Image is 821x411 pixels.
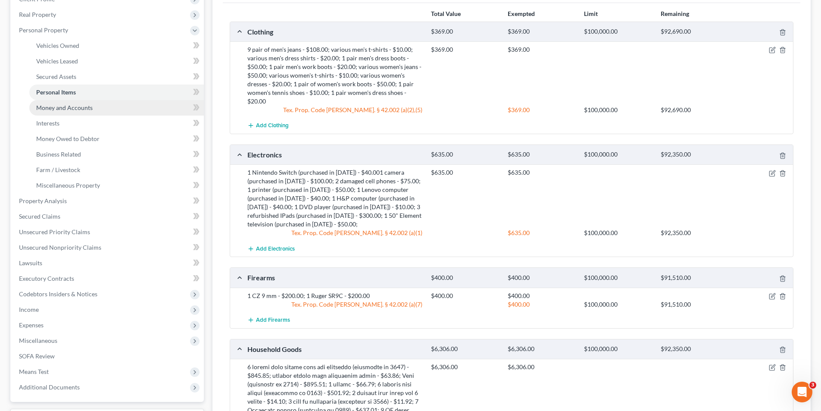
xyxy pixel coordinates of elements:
[580,274,656,282] div: $100,000.00
[19,26,68,34] span: Personal Property
[29,100,204,116] a: Money and Accounts
[656,106,733,114] div: $92,690.00
[656,274,733,282] div: $91,510.00
[19,352,55,360] span: SOFA Review
[36,166,80,173] span: Farm / Livestock
[427,292,503,300] div: $400.00
[656,229,733,237] div: $92,350.00
[427,274,503,282] div: $400.00
[12,240,204,255] a: Unsecured Nonpriority Claims
[809,382,816,389] span: 3
[36,73,76,80] span: Secured Assets
[580,28,656,36] div: $100,000.00
[19,306,39,313] span: Income
[12,193,204,209] a: Property Analysis
[503,363,580,371] div: $6,306.00
[36,119,59,127] span: Interests
[656,28,733,36] div: $92,690.00
[431,10,461,17] strong: Total Value
[243,292,427,300] div: 1 CZ 9 mm - $200.00; 1 Ruger SR9C - $200.00
[580,106,656,114] div: $100,000.00
[656,151,733,159] div: $92,350.00
[29,85,204,100] a: Personal Items
[656,300,733,309] div: $91,510.00
[243,106,427,114] div: Tex. Prop. Code [PERSON_NAME]. § 42.002 (a)(2),(5)
[792,382,812,402] iframe: Intercom live chat
[19,197,67,204] span: Property Analysis
[503,300,580,309] div: $400.00
[503,151,580,159] div: $635.00
[580,229,656,237] div: $100,000.00
[427,28,503,36] div: $369.00
[12,255,204,271] a: Lawsuits
[503,229,580,237] div: $635.00
[503,345,580,353] div: $6,306.00
[19,244,101,251] span: Unsecured Nonpriority Claims
[36,182,100,189] span: Miscellaneous Property
[19,228,90,235] span: Unsecured Priority Claims
[36,104,93,111] span: Money and Accounts
[19,213,60,220] span: Secured Claims
[12,348,204,364] a: SOFA Review
[19,383,80,391] span: Additional Documents
[580,151,656,159] div: $100,000.00
[19,321,44,329] span: Expenses
[503,28,580,36] div: $369.00
[29,116,204,131] a: Interests
[12,209,204,224] a: Secured Claims
[36,151,81,158] span: Business Related
[29,147,204,162] a: Business Related
[503,45,580,54] div: $369.00
[243,27,427,36] div: Clothing
[580,345,656,353] div: $100,000.00
[503,292,580,300] div: $400.00
[36,42,79,49] span: Vehicles Owned
[29,53,204,69] a: Vehicles Leased
[256,245,295,252] span: Add Electronics
[19,337,57,344] span: Miscellaneous
[243,273,427,282] div: Firearms
[508,10,535,17] strong: Exempted
[243,229,427,237] div: Tex. Prop. Code [PERSON_NAME]. § 42.002 (a)(1)
[256,122,289,129] span: Add Clothing
[19,259,42,267] span: Lawsuits
[36,88,76,96] span: Personal Items
[427,151,503,159] div: $635.00
[29,178,204,193] a: Miscellaneous Property
[12,224,204,240] a: Unsecured Priority Claims
[29,162,204,178] a: Farm / Livestock
[247,241,295,257] button: Add Electronics
[656,345,733,353] div: $92,350.00
[661,10,689,17] strong: Remaining
[427,345,503,353] div: $6,306.00
[427,45,503,54] div: $369.00
[29,131,204,147] a: Money Owed to Debtor
[36,57,78,65] span: Vehicles Leased
[12,271,204,286] a: Executory Contracts
[427,168,503,177] div: $635.00
[503,106,580,114] div: $369.00
[36,135,100,142] span: Money Owed to Debtor
[247,312,290,328] button: Add Firearms
[256,317,290,323] span: Add Firearms
[29,38,204,53] a: Vehicles Owned
[503,274,580,282] div: $400.00
[584,10,598,17] strong: Limit
[29,69,204,85] a: Secured Assets
[580,300,656,309] div: $100,000.00
[19,368,49,375] span: Means Test
[19,290,97,298] span: Codebtors Insiders & Notices
[243,45,427,106] div: 9 pair of men's jeans - $108.00; various men's t-shirts - $10.00; various men's dress shirts - $2...
[243,345,427,354] div: Household Goods
[247,118,289,134] button: Add Clothing
[243,168,427,229] div: 1 Nintendo Switch (purchased in [DATE]) - $40.001 camera (purchased in [DATE]) - $100.00; 2 damag...
[19,11,56,18] span: Real Property
[427,363,503,371] div: $6,306.00
[243,300,427,309] div: Tex. Prop. Code [PERSON_NAME]. § 42.002 (a)(7)
[503,168,580,177] div: $635.00
[19,275,74,282] span: Executory Contracts
[243,150,427,159] div: Electronics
